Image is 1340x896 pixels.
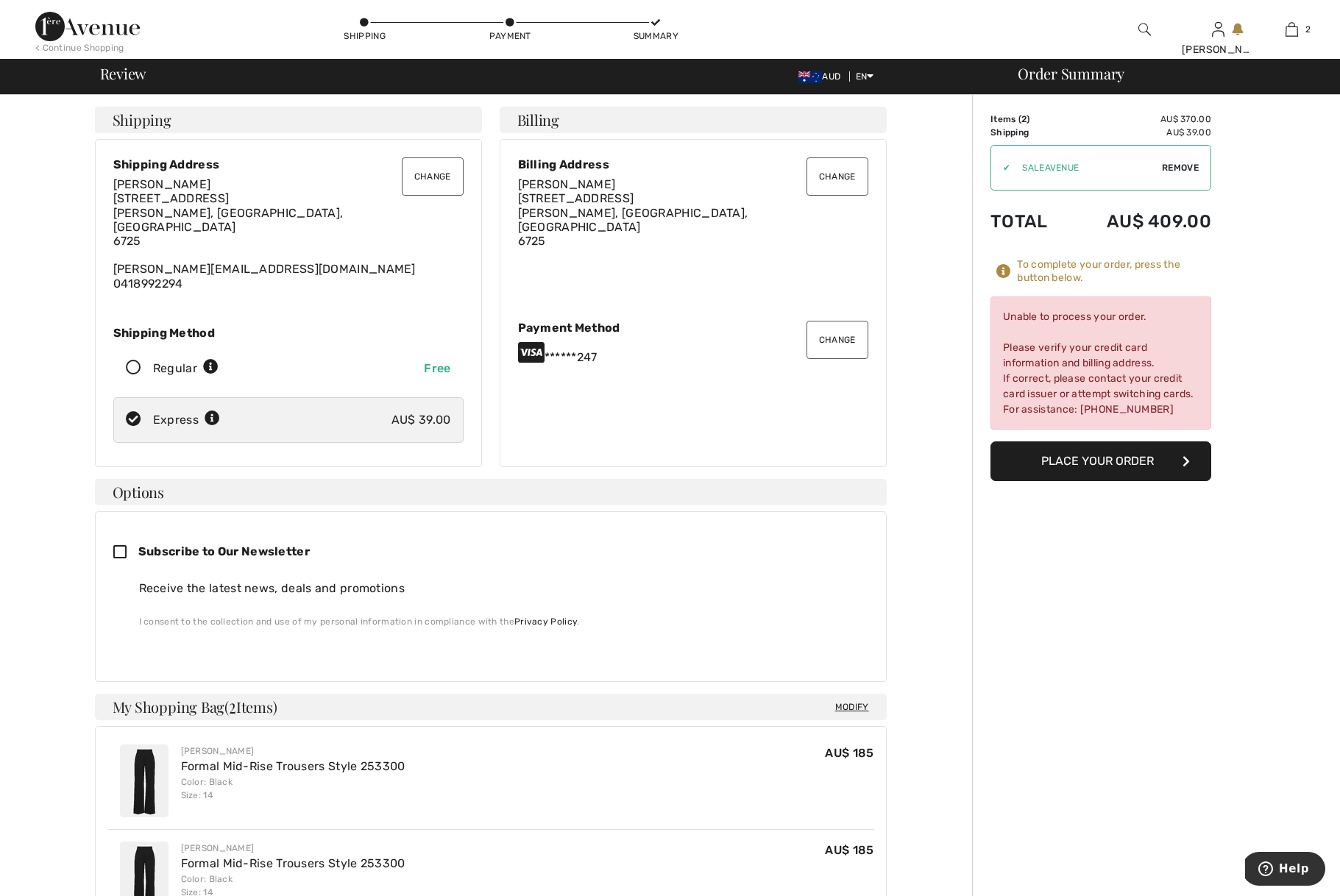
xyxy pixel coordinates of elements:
[634,29,678,43] div: Summary
[113,113,171,127] span: Shipping
[1068,196,1211,246] td: AU$ 409.00
[1068,126,1211,139] td: AU$ 39.00
[990,441,1211,481] button: Place Your Order
[139,580,857,597] div: Receive the latest news, deals and promotions
[1255,21,1327,38] a: 2
[402,157,464,196] button: Change
[95,479,887,505] h4: Options
[1245,852,1325,889] iframe: Opens a widget where you can find more information
[1138,21,1151,38] img: search the website
[224,697,277,717] span: ( Items)
[990,296,1211,430] div: Unable to process your order. Please verify your credit card information and billing address. If ...
[807,321,868,359] button: Change
[518,191,748,248] span: [STREET_ADDRESS] [PERSON_NAME], [GEOGRAPHIC_DATA], [GEOGRAPHIC_DATA] 6725
[1305,23,1311,36] span: 2
[229,696,236,715] span: 2
[1010,146,1162,190] input: Promo code
[391,411,451,429] div: AU$ 39.00
[343,29,387,43] div: Shipping
[120,744,169,817] img: Formal Mid-Rise Trousers Style 253300
[856,71,874,82] span: EN
[1212,21,1224,38] img: My Info
[990,126,1068,139] td: Shipping
[181,856,405,870] a: Formal Mid-Rise Trousers Style 253300
[153,360,219,377] div: Regular
[514,616,577,627] a: Privacy Policy
[517,113,559,127] span: Billing
[181,744,405,758] div: [PERSON_NAME]
[1212,22,1224,36] a: Sign In
[825,746,873,760] span: AU$ 185
[181,759,405,773] a: Formal Mid-Rise Trousers Style 253300
[1021,114,1027,124] span: 2
[1162,161,1199,174] span: Remove
[991,161,1010,174] div: ✔
[35,41,124,54] div: < Continue Shopping
[113,177,211,191] span: [PERSON_NAME]
[113,326,464,340] div: Shipping Method
[1068,113,1211,126] td: AU$ 370.00
[153,411,220,429] div: Express
[990,113,1068,126] td: Items ( )
[139,615,857,628] div: I consent to the collection and use of my personal information in compliance with the .
[798,71,846,82] span: AUD
[488,29,532,43] div: Payment
[807,157,868,196] button: Change
[113,177,464,291] div: [PERSON_NAME][EMAIL_ADDRESS][DOMAIN_NAME] 0418992294
[424,361,450,375] span: Free
[113,191,344,248] span: [STREET_ADDRESS] [PERSON_NAME], [GEOGRAPHIC_DATA], [GEOGRAPHIC_DATA] 6725
[95,694,887,720] h4: My Shopping Bag
[990,196,1068,246] td: Total
[113,157,464,171] div: Shipping Address
[1017,258,1211,285] div: To complete your order, press the button below.
[825,843,873,857] span: AU$ 185
[798,71,822,83] img: Australian Dollar
[138,544,310,558] span: Subscribe to Our Newsletter
[518,177,616,191] span: [PERSON_NAME]
[518,157,868,171] div: Billing Address
[518,321,868,335] div: Payment Method
[1182,42,1254,57] div: [PERSON_NAME]
[35,12,140,41] img: 1ère Avenue
[181,775,405,802] div: Color: Black Size: 14
[100,66,146,81] span: Review
[835,700,869,714] span: Modify
[181,842,405,855] div: [PERSON_NAME]
[1286,21,1298,38] img: My Bag
[1000,66,1331,81] div: Order Summary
